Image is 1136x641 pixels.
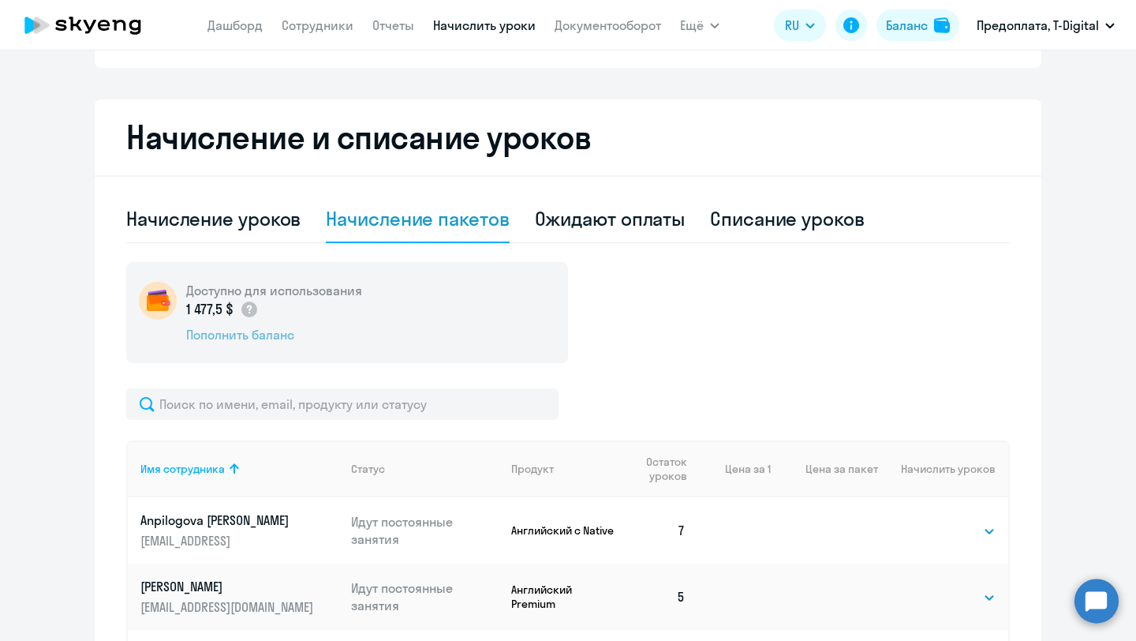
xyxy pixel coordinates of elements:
[774,9,826,41] button: RU
[326,206,509,231] div: Начисление пакетов
[771,440,878,497] th: Цена за пакет
[186,282,362,299] h5: Доступно для использования
[555,17,661,33] a: Документооборот
[630,455,698,483] div: Остаток уроков
[372,17,414,33] a: Отчеты
[630,455,686,483] span: Остаток уроков
[207,17,263,33] a: Дашборд
[618,564,698,630] td: 5
[698,440,771,497] th: Цена за 1
[140,578,317,595] p: [PERSON_NAME]
[785,16,799,35] span: RU
[140,598,317,616] p: [EMAIL_ADDRESS][DOMAIN_NAME]
[878,440,1008,497] th: Начислить уроков
[140,462,338,476] div: Имя сотрудника
[126,206,301,231] div: Начисление уроков
[282,17,353,33] a: Сотрудники
[140,462,225,476] div: Имя сотрудника
[433,17,536,33] a: Начислить уроки
[618,497,698,564] td: 7
[140,532,317,549] p: [EMAIL_ADDRESS]
[139,282,177,320] img: wallet-circle.png
[140,578,338,616] a: [PERSON_NAME][EMAIL_ADDRESS][DOMAIN_NAME]
[977,16,1099,35] p: Предоплата, T-Digital
[351,462,499,476] div: Статус
[876,9,959,41] button: Балансbalance
[511,523,618,538] p: Английский с Native
[680,9,719,41] button: Ещё
[186,299,259,320] p: 1 477,5 $
[710,206,865,231] div: Списание уроков
[186,326,362,343] div: Пополнить баланс
[140,512,317,529] p: Anpilogova [PERSON_NAME]
[934,17,950,33] img: balance
[535,206,686,231] div: Ожидают оплаты
[886,16,928,35] div: Баланс
[511,583,618,611] p: Английский Premium
[351,513,499,548] p: Идут постоянные занятия
[511,462,554,476] div: Продукт
[126,118,1010,156] h2: Начисление и списание уроков
[140,512,338,549] a: Anpilogova [PERSON_NAME][EMAIL_ADDRESS]
[680,16,704,35] span: Ещё
[126,388,559,420] input: Поиск по имени, email, продукту или статусу
[351,579,499,614] p: Идут постоянные занятия
[351,462,385,476] div: Статус
[969,6,1123,44] button: Предоплата, T-Digital
[511,462,618,476] div: Продукт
